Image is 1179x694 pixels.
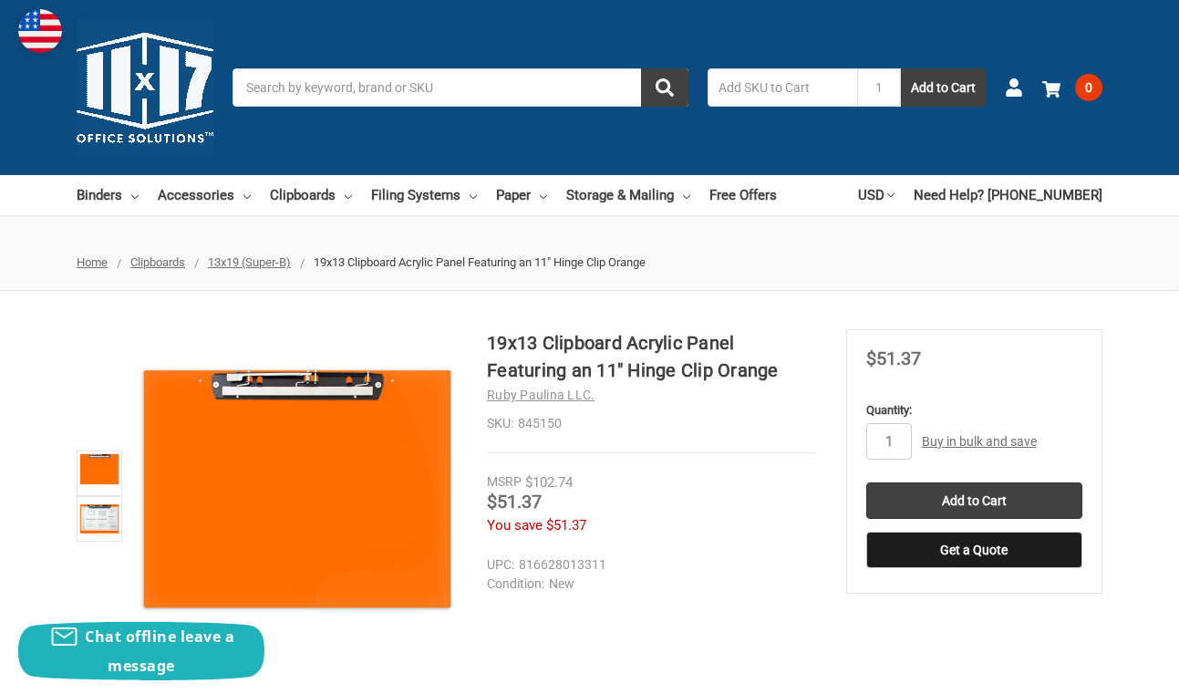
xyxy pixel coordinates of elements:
[866,532,1082,568] button: Get a Quote
[487,555,808,575] dd: 816628013311
[233,68,688,107] input: Search by keyword, brand or SKU
[1029,645,1179,694] iframe: Google Customer Reviews
[709,175,777,215] a: Free Offers
[546,517,586,533] span: $51.37
[487,517,543,533] span: You save
[270,175,352,215] a: Clipboards
[566,175,690,215] a: Storage & Mailing
[866,347,921,369] span: $51.37
[487,414,816,433] dd: 845150
[496,175,547,215] a: Paper
[77,255,108,269] a: Home
[77,175,139,215] a: Binders
[18,9,62,53] img: duty and tax information for United States
[487,472,522,492] div: MSRP
[1075,74,1102,101] span: 0
[487,414,513,433] dt: SKU:
[922,434,1037,449] a: Buy in bulk and save
[901,68,986,107] button: Add to Cart
[85,627,234,676] span: Chat offline leave a message
[487,575,544,594] dt: Condition:
[130,255,185,269] a: Clipboards
[858,175,895,215] a: USD
[487,555,514,575] dt: UPC:
[525,474,573,491] span: $102.74
[708,68,857,107] input: Add SKU to Cart
[77,19,213,156] img: 11x17.com
[208,255,291,269] a: 13x19 (Super-B)
[158,175,251,215] a: Accessories
[371,175,477,215] a: Filing Systems
[866,482,1082,519] input: Add to Cart
[866,401,1082,420] label: Quantity:
[487,491,542,513] span: $51.37
[314,255,646,269] span: 19x13 Clipboard Acrylic Panel Featuring an 11" Hinge Clip Orange
[487,388,595,402] a: Ruby Paulina LLC.
[914,175,1102,215] a: Need Help? [PHONE_NUMBER]
[487,329,816,384] h1: 19x13 Clipboard Acrylic Panel Featuring an 11" Hinge Clip Orange
[18,622,264,680] button: Chat offline leave a message
[79,499,119,539] img: 19x13 Clipboard Acrylic Panel Featuring an 11" Hinge Clip Orange
[79,453,119,485] img: 19x13 Clipboard Acrylic Panel Featuring an 11" Hinge Clip Orange
[1042,64,1102,111] a: 0
[487,575,808,594] dd: New
[137,364,457,616] img: 19x13 Clipboard Acrylic Panel Featuring an 11" Hinge Clip Orange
